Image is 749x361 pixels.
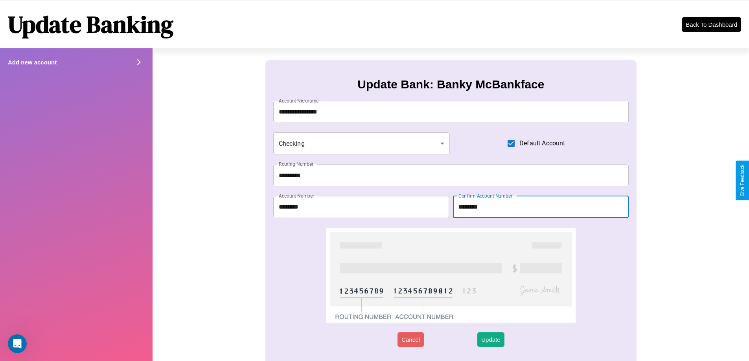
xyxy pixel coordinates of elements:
h1: Update Banking [8,8,173,40]
label: Routing Number [279,161,313,167]
button: Cancel [398,332,424,347]
label: Account Nickname [279,97,319,104]
span: Default Account [519,139,565,148]
label: Account Number [279,192,314,199]
button: Update [477,332,504,347]
div: Give Feedback [740,165,745,196]
h4: Add new account [8,59,57,66]
label: Confirm Account Number [458,192,512,199]
button: Back To Dashboard [682,17,741,32]
div: Checking [273,132,450,154]
h3: Update Bank: Banky McBankface [357,78,544,91]
img: check [326,228,575,323]
iframe: Intercom live chat [8,334,27,353]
